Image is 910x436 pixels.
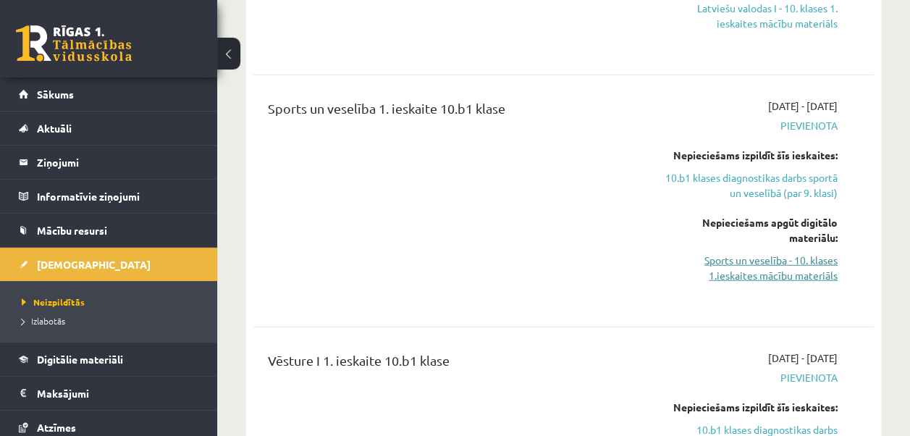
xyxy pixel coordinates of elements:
a: Sākums [19,77,199,111]
legend: Ziņojumi [37,146,199,179]
span: Sākums [37,88,74,101]
div: Nepieciešams izpildīt šīs ieskaites: [662,148,838,163]
span: [DEMOGRAPHIC_DATA] [37,258,151,271]
span: Pievienota [662,118,838,133]
span: Mācību resursi [37,224,107,237]
a: Rīgas 1. Tālmācības vidusskola [16,25,132,62]
div: Nepieciešams apgūt digitālo materiālu: [662,215,838,246]
span: Neizpildītās [22,296,85,308]
span: [DATE] - [DATE] [768,351,838,366]
div: Nepieciešams izpildīt šīs ieskaites: [662,400,838,415]
a: Mācību resursi [19,214,199,247]
a: Ziņojumi [19,146,199,179]
a: Aktuāli [19,112,199,145]
span: Aktuāli [37,122,72,135]
a: 10.b1 klases diagnostikas darbs sportā un veselībā (par 9. klasi) [662,170,838,201]
div: Sports un veselība 1. ieskaite 10.b1 klase [268,98,641,125]
span: Izlabotās [22,315,65,327]
span: [DATE] - [DATE] [768,98,838,114]
a: Neizpildītās [22,295,203,309]
span: Digitālie materiāli [37,353,123,366]
a: [DEMOGRAPHIC_DATA] [19,248,199,281]
span: Pievienota [662,370,838,385]
a: Latviešu valodas I - 10. klases 1. ieskaites mācību materiāls [662,1,838,31]
legend: Informatīvie ziņojumi [37,180,199,213]
a: Digitālie materiāli [19,343,199,376]
a: Izlabotās [22,314,203,327]
div: Vēsture I 1. ieskaite 10.b1 klase [268,351,641,377]
a: Maksājumi [19,377,199,410]
span: Atzīmes [37,421,76,434]
a: Sports un veselība - 10. klases 1.ieskaites mācību materiāls [662,253,838,283]
a: Informatīvie ziņojumi [19,180,199,213]
legend: Maksājumi [37,377,199,410]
